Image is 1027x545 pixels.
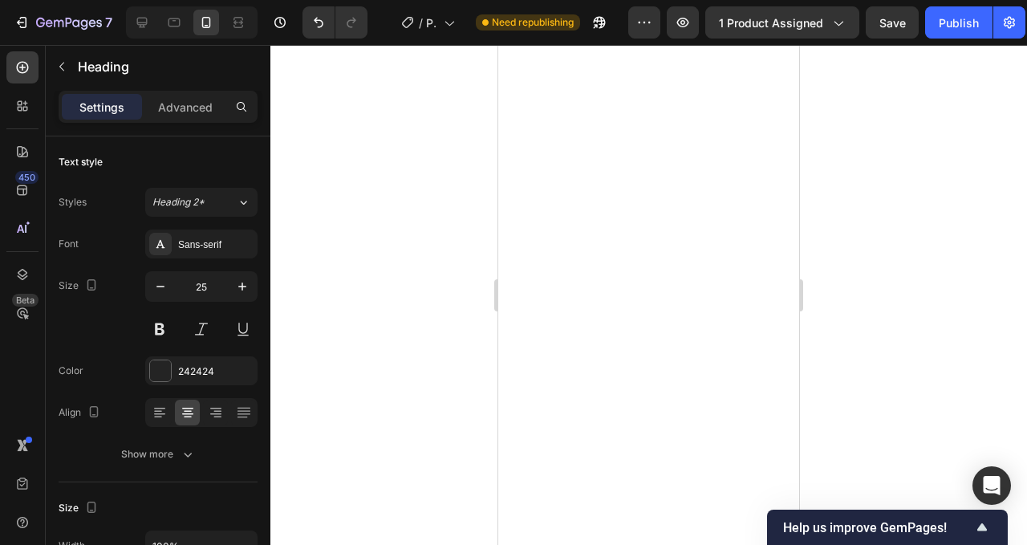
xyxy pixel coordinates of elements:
div: 242424 [178,364,254,379]
p: Heading [78,57,251,76]
div: Sans-serif [178,238,254,252]
span: Heading 2* [152,195,205,209]
span: Help us improve GemPages! [783,520,972,535]
button: Show more [59,440,258,469]
button: Publish [925,6,992,39]
div: Open Intercom Messenger [972,466,1011,505]
div: Color [59,364,83,378]
iframe: Design area [498,45,799,545]
span: Need republishing [492,15,574,30]
div: Align [59,402,104,424]
span: 1 product assigned [719,14,823,31]
button: 1 product assigned [705,6,859,39]
div: Beta [12,294,39,307]
p: 7 [105,13,112,32]
button: Heading 2* [145,188,258,217]
div: Font [59,237,79,251]
div: Undo/Redo [302,6,367,39]
div: Publish [939,14,979,31]
button: Save [866,6,919,39]
button: Show survey - Help us improve GemPages! [783,518,992,537]
button: 7 [6,6,120,39]
p: Settings [79,99,124,116]
p: Advanced [158,99,213,116]
span: Save [879,16,906,30]
div: 450 [15,171,39,184]
span: / [419,14,423,31]
div: Styles [59,195,87,209]
div: Size [59,498,101,519]
span: Product Page - [DATE] 12:06:52 [426,14,437,31]
div: Size [59,275,101,297]
div: Text style [59,155,103,169]
div: Show more [121,446,196,462]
